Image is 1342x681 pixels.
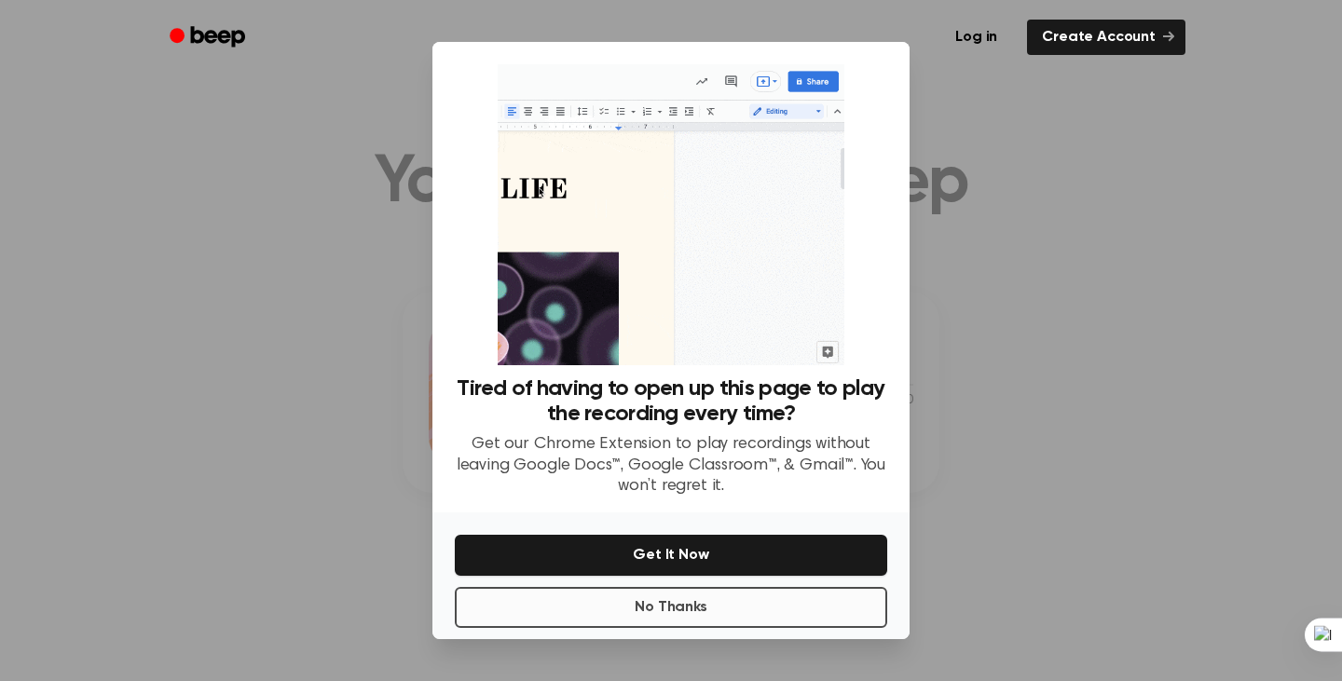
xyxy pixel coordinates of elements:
[157,20,262,56] a: Beep
[455,376,887,427] h3: Tired of having to open up this page to play the recording every time?
[455,587,887,628] button: No Thanks
[498,64,843,365] img: Beep extension in action
[1027,20,1185,55] a: Create Account
[937,16,1016,59] a: Log in
[455,434,887,497] p: Get our Chrome Extension to play recordings without leaving Google Docs™, Google Classroom™, & Gm...
[455,535,887,576] button: Get It Now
